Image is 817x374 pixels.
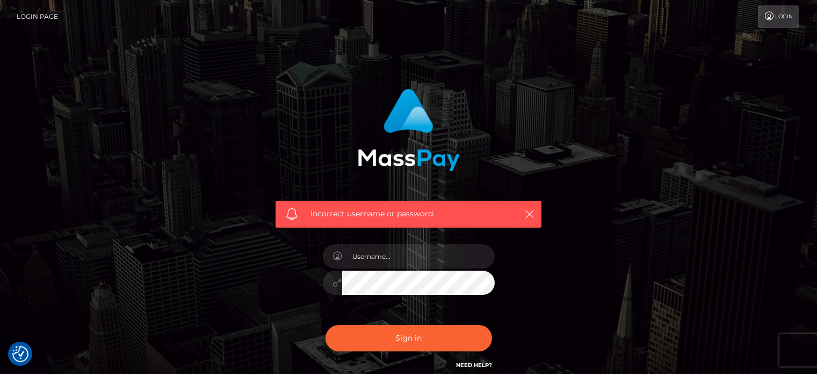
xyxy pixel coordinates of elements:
[17,5,58,28] a: Login Page
[12,346,28,362] button: Consent Preferences
[326,325,492,351] button: Sign in
[342,244,495,269] input: Username...
[310,208,507,220] span: Incorrect username or password.
[758,5,799,28] a: Login
[456,362,492,369] a: Need Help?
[358,89,460,171] img: MassPay Login
[12,346,28,362] img: Revisit consent button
